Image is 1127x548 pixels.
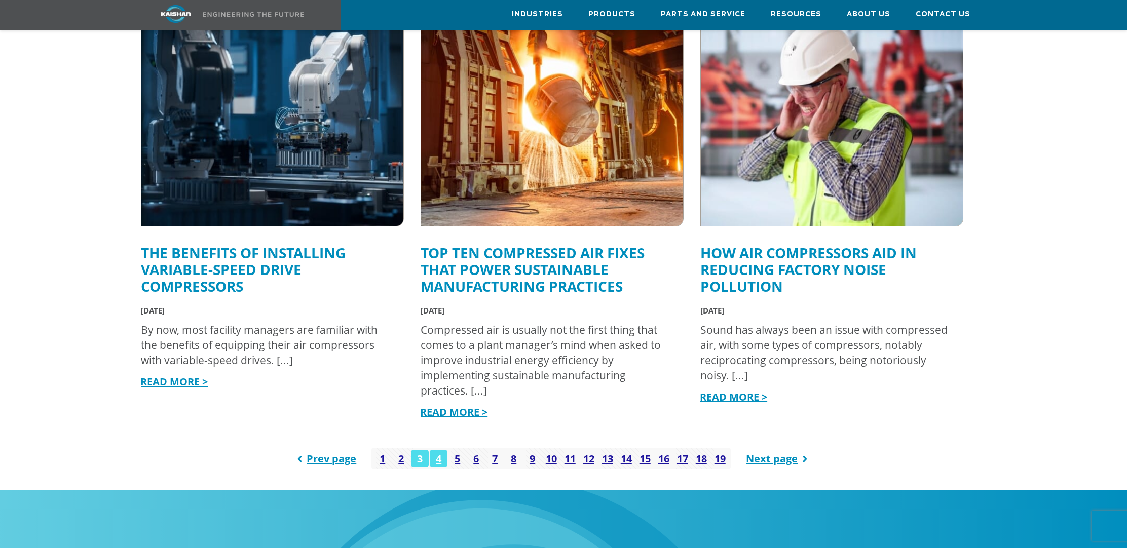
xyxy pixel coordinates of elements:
[700,243,917,296] a: How Air Compressors Aid in Reducing Factory Noise Pollution
[916,9,970,20] span: Contact Us
[916,1,970,28] a: Contact Us
[700,305,724,316] span: [DATE]
[138,5,214,23] img: kaishan logo
[505,450,522,467] a: 8
[292,448,356,469] a: Prev page
[141,305,165,316] span: [DATE]
[655,450,672,467] a: 16
[141,322,394,368] div: By now, most facility managers are familiar with the benefits of equipping their air compressors ...
[373,450,391,467] a: 1
[140,375,208,388] a: READ MORE >
[847,1,890,28] a: About Us
[421,243,645,296] a: Top Ten Compressed Air Fixes That Power Sustainable Manufacturing Practices
[486,450,504,467] a: 7
[771,9,821,20] span: Resources
[421,17,683,226] img: compressed air energy efficency
[448,450,466,467] a: 5
[711,450,729,467] a: 19
[700,390,767,404] a: READ MORE >
[542,450,560,467] a: 10
[598,450,616,467] a: 13
[420,405,487,419] a: READ MORE >
[588,1,635,28] a: Products
[421,305,444,316] span: [DATE]
[746,448,812,469] a: Next page
[673,450,691,467] a: 17
[203,12,304,17] img: Engineering the future
[661,1,745,28] a: Parts and Service
[847,9,890,20] span: About Us
[580,450,597,467] a: 12
[701,17,963,226] img: Factory noise reduction
[617,450,635,467] a: 14
[411,450,429,467] a: 3
[421,322,673,398] div: Compressed air is usually not the first thing that comes to a plant manager’s mind when asked to ...
[512,1,563,28] a: Industries
[700,322,953,383] div: Sound has always been an issue with compressed air, with some types of compressors, notably recip...
[636,450,654,467] a: 15
[692,450,710,467] a: 18
[771,1,821,28] a: Resources
[467,450,485,467] a: 6
[661,9,745,20] span: Parts and Service
[392,450,410,467] a: 2
[430,450,447,467] a: 4
[523,450,541,467] a: 9
[561,450,579,467] a: 11
[141,243,346,296] a: The Benefits of Installing Variable-Speed Drive Compressors
[512,9,563,20] span: Industries
[141,17,403,226] img: vsd compressors
[588,9,635,20] span: Products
